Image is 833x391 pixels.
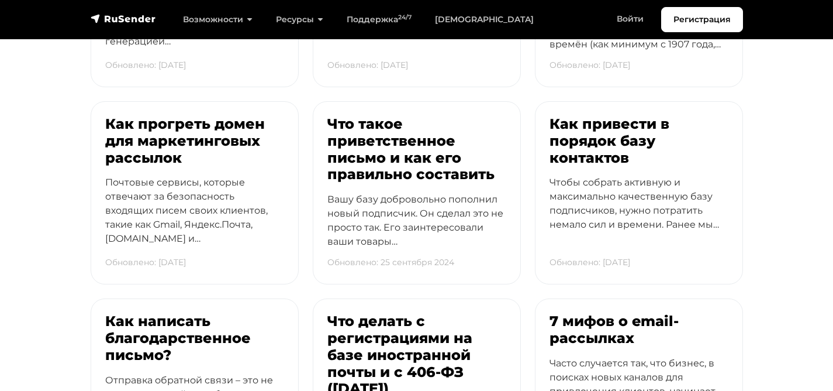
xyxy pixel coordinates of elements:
h3: 7 мифов о email-рассылках [549,313,728,347]
a: Как прогреть домен для маркетинговых рассылок Почтовые сервисы, которые отвечают за безопасность ... [91,101,299,284]
p: Обновлено: [DATE] [105,53,186,77]
p: Чтобы собрать активную и максимально качественную базу подписчиков, нужно потратить немало сил и ... [549,176,728,253]
p: Обновлено: 25 сентября 2024 [327,251,454,275]
img: RuSender [91,13,156,25]
a: Возможности [171,8,264,32]
a: Ресурсы [264,8,335,32]
sup: 24/7 [398,13,412,21]
h3: Как написать благодарственное письмо? [105,313,284,363]
p: Обновлено: [DATE] [105,251,186,275]
p: Обновлено: [DATE] [549,53,630,77]
h3: Как привести в порядок базу контактов [549,116,728,166]
a: [DEMOGRAPHIC_DATA] [423,8,545,32]
h3: Как прогреть домен для маркетинговых рассылок [105,116,284,166]
p: Почтовые сервисы, которые отвечают за безопасность входящих писем своих клиентов, такие как Gmail... [105,176,284,267]
p: Вашу базу добровольно пополнил новый подписчик. Он сделал это не просто так. Его заинтересовали в... [327,193,506,270]
p: Обновлено: [DATE] [549,251,630,275]
a: Поддержка24/7 [335,8,423,32]
a: Войти [605,7,655,31]
a: Регистрация [661,7,743,32]
p: Обновлено: [DATE] [327,53,408,77]
a: Что такое приветственное письмо и как его правильно составить Вашу базу добровольно пополнил новы... [313,101,521,284]
a: Как привести в порядок базу контактов Чтобы собрать активную и максимально качественную базу подп... [535,101,743,284]
h3: Что такое приветственное письмо и как его правильно составить [327,116,506,183]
